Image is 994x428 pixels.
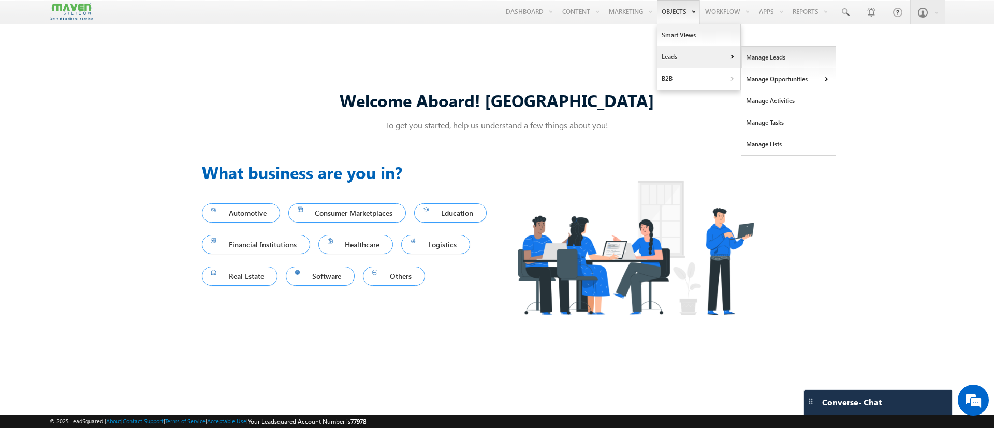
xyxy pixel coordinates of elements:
div: Welcome Aboard! [GEOGRAPHIC_DATA] [202,89,792,111]
span: Education [423,206,477,220]
img: d_60004797649_company_0_60004797649 [18,54,43,68]
span: Converse - Chat [822,397,882,407]
a: Manage Tasks [741,112,836,134]
h3: What business are you in? [202,160,497,185]
img: carter-drag [807,397,815,405]
a: Acceptable Use [207,418,246,424]
a: Leads [657,46,740,68]
a: About [106,418,121,424]
a: Manage Activities [741,90,836,112]
p: To get you started, help us understand a few things about you! [202,120,792,130]
a: Terms of Service [165,418,206,424]
textarea: Type your message and hit 'Enter' [13,96,189,310]
a: Manage Leads [741,47,836,68]
span: Real Estate [211,269,268,283]
span: Others [372,269,416,283]
span: © 2025 LeadSquared | | | | | [50,417,366,426]
a: Smart Views [657,24,740,46]
a: B2B [657,68,740,90]
span: Software [295,269,346,283]
img: Industry.png [497,160,773,335]
a: Contact Support [123,418,164,424]
div: Chat with us now [54,54,174,68]
span: Consumer Marketplaces [298,206,397,220]
span: Your Leadsquared Account Number is [248,418,366,425]
a: Manage Opportunities [741,68,836,90]
img: Custom Logo [50,3,93,21]
span: Financial Institutions [211,238,301,252]
span: Healthcare [328,238,384,252]
em: Start Chat [141,319,188,333]
span: Automotive [211,206,271,220]
div: Minimize live chat window [170,5,195,30]
span: Logistics [411,238,461,252]
a: Manage Lists [741,134,836,155]
span: 77978 [350,418,366,425]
